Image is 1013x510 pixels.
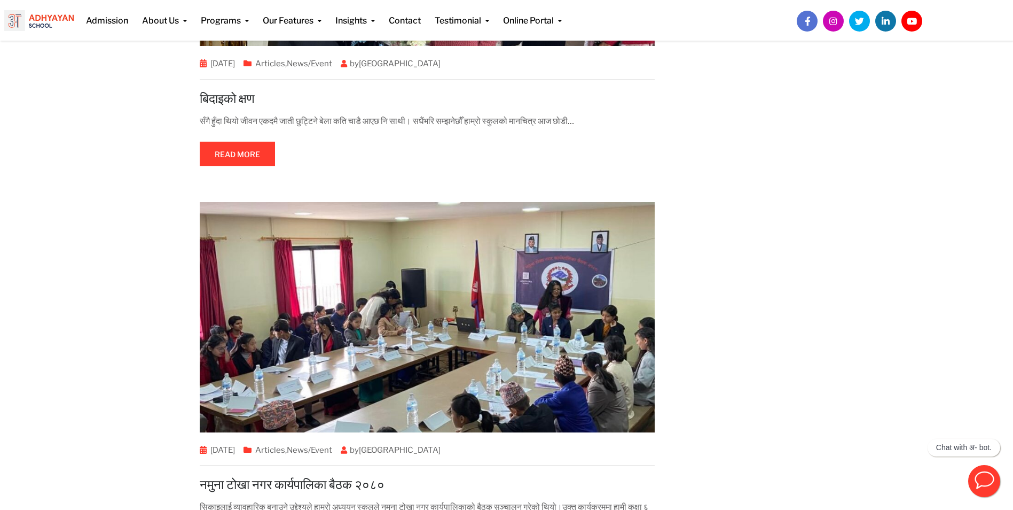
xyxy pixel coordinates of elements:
span: , [239,59,336,68]
a: [GEOGRAPHIC_DATA] [359,59,441,68]
a: [DATE] [210,445,235,455]
a: [DATE] [210,59,235,68]
span: , [239,445,336,455]
a: [GEOGRAPHIC_DATA] [359,445,441,455]
a: Articles [255,59,285,68]
a: … [568,116,574,126]
span: by [336,445,445,455]
div: सँगै हुँदा थियो जीवन एकदमै जाती छुट्टिने बेला कति चाडै आएछ नि साथी। सधैंभरि सम्झनेछौँ हाम्रो स्कु... [200,114,655,128]
span: by [336,59,445,68]
a: नमुना टोखा नगर कार्यपालिका बैठक २०८० [200,312,655,322]
a: Read more [200,142,275,166]
a: बिदाइको क्षण [200,91,255,106]
a: नमुना टोखा नगर कार्यपालिका बैठक २०८० [200,477,384,492]
a: News/Event [287,59,332,68]
a: News/Event [287,445,332,455]
p: Chat with अ- bot. [936,443,992,452]
a: Articles [255,445,285,455]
